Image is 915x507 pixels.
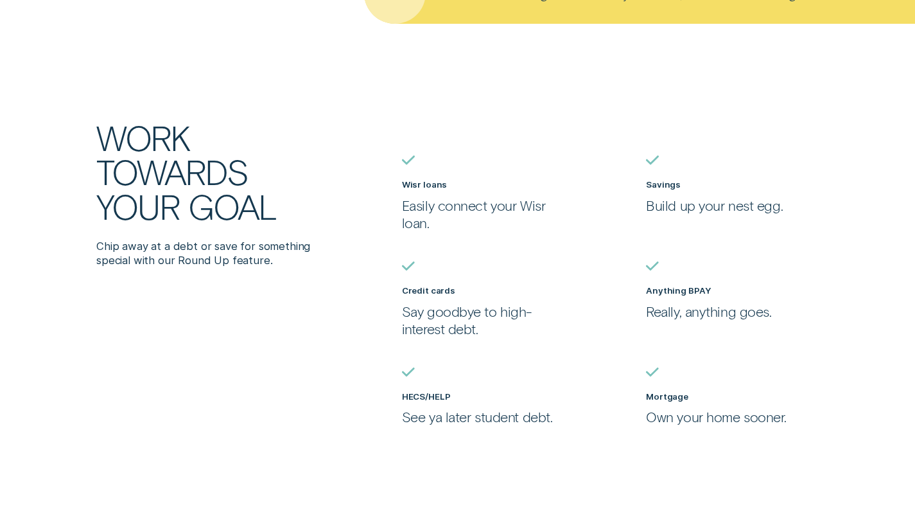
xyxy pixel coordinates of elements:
[646,408,819,425] p: Own your home sooner.
[646,303,819,320] p: Really, anything goes.
[96,239,330,268] p: Chip away at a debt or save for something special with our Round Up feature.
[646,285,711,296] label: Anything BPAY
[646,197,819,214] p: Build up your nest egg.
[402,391,451,402] label: HECS/HELP
[646,179,681,190] label: Savings
[402,197,575,231] p: Easily connect your Wisr loan.
[96,120,308,223] h2: WORK TOWARDS YOUR GOAL
[402,179,448,190] label: Wisr loans
[646,391,688,402] label: Mortgage
[402,285,455,296] label: Credit cards
[402,408,575,425] p: See ya later student debt.
[402,303,575,337] p: Say goodbye to high-interest debt.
